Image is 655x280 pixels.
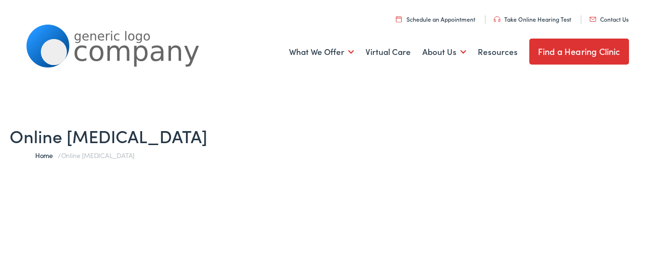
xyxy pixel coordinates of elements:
a: Contact Us [589,15,629,23]
img: utility icon [589,17,596,22]
span: / [35,150,134,160]
h1: Online [MEDICAL_DATA] [10,125,645,146]
a: About Us [422,34,466,70]
a: Resources [478,34,518,70]
a: Home [35,150,58,160]
a: What We Offer [289,34,354,70]
a: Virtual Care [366,34,411,70]
a: Find a Hearing Clinic [529,39,629,65]
span: Online [MEDICAL_DATA] [61,150,134,160]
img: utility icon [494,16,500,22]
a: Schedule an Appointment [396,15,475,23]
a: Take Online Hearing Test [494,15,571,23]
img: utility icon [396,16,402,22]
